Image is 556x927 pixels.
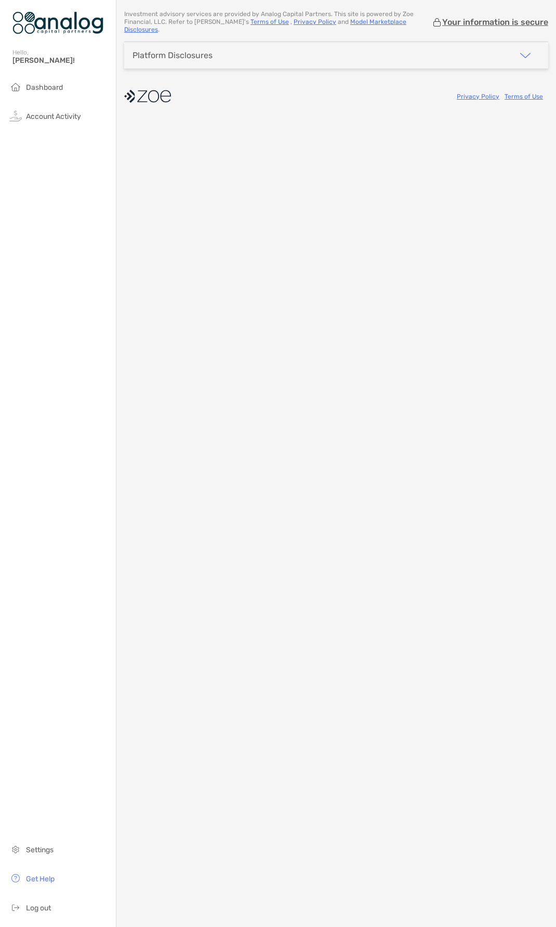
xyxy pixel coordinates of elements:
p: Your information is secure [442,17,548,27]
a: Terms of Use [505,93,543,100]
span: Log out [26,904,51,912]
img: company logo [124,85,171,108]
img: get-help icon [9,872,22,884]
a: Privacy Policy [457,93,499,100]
img: icon arrow [519,49,532,62]
span: Settings [26,846,54,854]
span: Dashboard [26,83,63,92]
a: Terms of Use [250,18,289,25]
a: Privacy Policy [294,18,336,25]
span: Get Help [26,875,55,883]
img: household icon [9,80,22,93]
img: settings icon [9,843,22,855]
div: Platform Disclosures [133,50,213,60]
p: Investment advisory services are provided by Analog Capital Partners . This site is powered by Zo... [124,10,432,34]
img: Zoe Logo [12,4,103,42]
span: [PERSON_NAME]! [12,56,110,65]
img: activity icon [9,110,22,122]
a: Model Marketplace Disclosures [124,18,406,33]
span: Account Activity [26,112,81,121]
img: logout icon [9,901,22,914]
